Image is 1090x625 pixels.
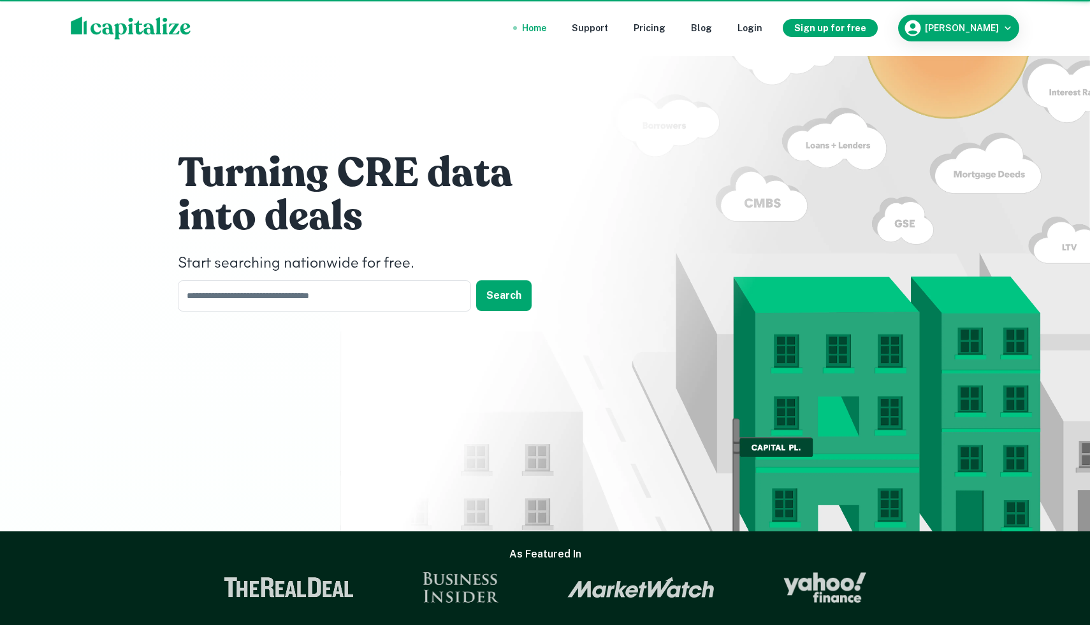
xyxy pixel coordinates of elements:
[476,280,532,311] button: Search
[691,21,712,35] a: Blog
[178,148,560,199] h1: Turning CRE data
[788,19,868,37] a: Sign up for free
[634,21,665,35] a: Pricing
[783,19,878,37] button: Sign up for free
[783,572,866,603] img: Yahoo Finance
[224,577,354,598] img: The Real Deal
[509,547,581,562] h6: As Featured In
[898,15,1019,41] button: [PERSON_NAME]
[71,17,191,40] img: capitalize-logo.png
[178,191,560,242] h1: into deals
[567,577,715,598] img: Market Watch
[572,21,608,35] a: Support
[522,21,546,35] a: Home
[738,21,762,35] a: Login
[925,24,999,32] h6: [PERSON_NAME]
[178,252,560,275] h4: Start searching nationwide for free.
[423,572,499,603] img: Business Insider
